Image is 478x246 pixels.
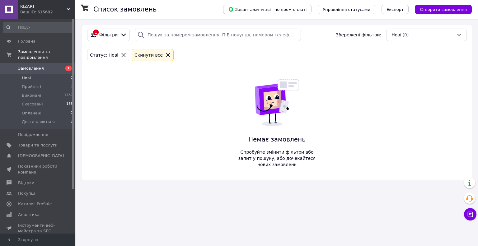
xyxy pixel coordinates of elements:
[22,119,55,125] span: Доставляються
[64,93,73,98] span: 1280
[18,180,34,186] span: Відгуки
[336,32,381,38] span: Збережені фільтри:
[236,135,318,144] span: Немає замовлень
[66,101,73,107] span: 188
[18,66,44,71] span: Замовлення
[20,4,67,9] span: RIZART
[135,29,301,41] input: Пошук за номером замовлення, ПІБ покупця, номером телефону, Email, номером накладної
[236,149,318,168] span: Спробуйте змінити фільтри або запит у пошуку, або дочекайтеся нових замовлень
[387,7,404,12] span: Експорт
[22,84,41,90] span: Прийняті
[93,6,157,13] h1: Список замовлень
[71,84,73,90] span: 5
[223,5,312,14] button: Завантажити звіт по пром-оплаті
[318,5,375,14] button: Управління статусами
[403,32,409,37] span: (0)
[323,7,370,12] span: Управління статусами
[133,52,164,58] div: Cкинути все
[71,110,73,116] span: 0
[18,201,52,207] span: Каталог ProSale
[71,75,73,81] span: 0
[20,9,75,15] div: Ваш ID: 615692
[18,164,58,175] span: Показники роботи компанії
[391,32,401,38] span: Нові
[18,153,64,159] span: [DEMOGRAPHIC_DATA]
[415,5,472,14] button: Створити замовлення
[65,66,72,71] span: 1
[22,93,41,98] span: Виконані
[420,7,467,12] span: Створити замовлення
[382,5,409,14] button: Експорт
[22,101,43,107] span: Скасовані
[228,7,307,12] span: Завантажити звіт по пром-оплаті
[22,75,31,81] span: Нові
[18,132,48,137] span: Повідомлення
[99,32,118,38] span: Фільтри
[3,22,73,33] input: Пошук
[18,142,58,148] span: Товари та послуги
[89,52,119,58] div: Статус: Нові
[18,39,35,44] span: Головна
[18,223,58,234] span: Інструменти веб-майстра та SEO
[22,110,41,116] span: Оплачені
[18,49,75,60] span: Замовлення та повідомлення
[18,191,35,196] span: Покупці
[18,212,40,217] span: Аналітика
[464,208,476,220] button: Чат з покупцем
[409,7,472,12] a: Створити замовлення
[71,119,73,125] span: 2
